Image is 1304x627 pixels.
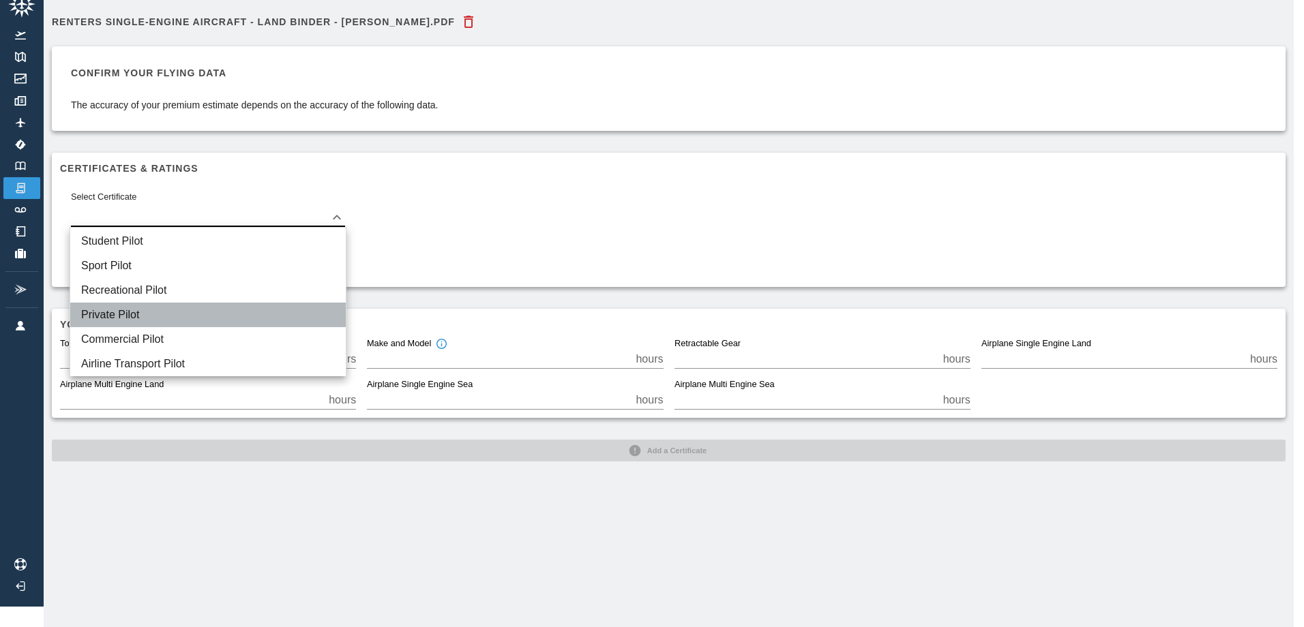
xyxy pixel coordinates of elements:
[70,278,346,303] li: Recreational Pilot
[70,352,346,376] li: Airline Transport Pilot
[70,327,346,352] li: Commercial Pilot
[70,229,346,254] li: Student Pilot
[70,254,346,278] li: Sport Pilot
[70,303,346,327] li: Private Pilot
